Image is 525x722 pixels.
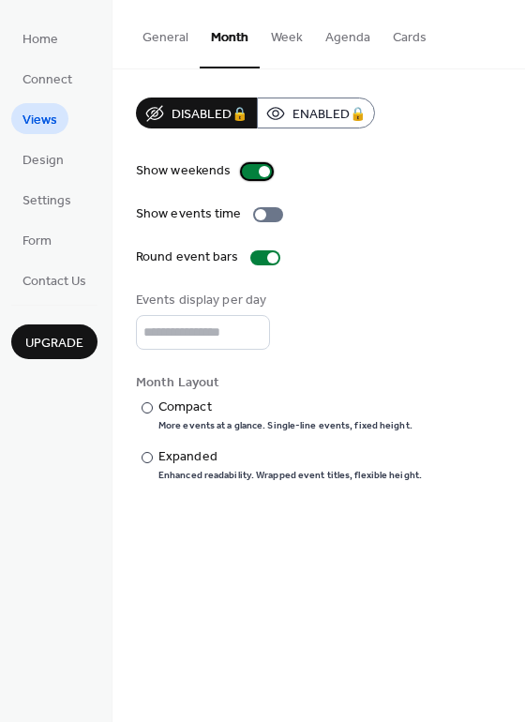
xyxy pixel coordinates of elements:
a: Contact Us [11,264,97,295]
div: Month Layout [136,373,498,393]
div: Expanded [158,447,418,467]
a: Home [11,23,69,53]
span: Design [22,151,64,171]
span: Views [22,111,57,130]
a: Design [11,143,75,174]
span: Upgrade [25,334,83,353]
div: Compact [158,398,409,417]
span: Form [22,232,52,251]
div: More events at a glance. Single-line events, fixed height. [158,419,412,432]
a: Connect [11,63,83,94]
span: Settings [22,191,71,211]
span: Home [22,30,58,50]
div: Enhanced readability. Wrapped event titles, flexible height. [158,469,422,482]
a: Views [11,103,68,134]
div: Round event bars [136,248,239,267]
div: Show events time [136,204,242,224]
a: Form [11,224,63,255]
a: Settings [11,184,82,215]
div: Show weekends [136,161,231,181]
span: Connect [22,70,72,90]
span: Contact Us [22,272,86,292]
button: Upgrade [11,324,97,359]
div: Events display per day [136,291,266,310]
